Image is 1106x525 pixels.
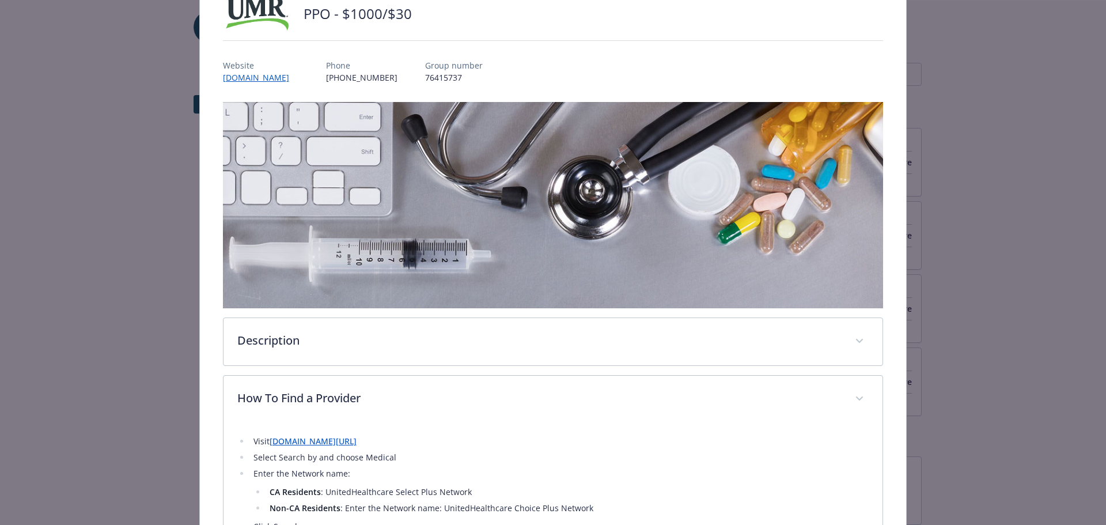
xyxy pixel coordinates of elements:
strong: Non-CA Residents [270,503,340,513]
li: : Enter the Network name: UnitedHealthcare Choice Plus Network [266,501,869,515]
li: : UnitedHealthcare Select Plus Network [266,485,869,499]
p: Group number [425,59,483,71]
div: Description [224,318,883,365]
p: How To Find a Provider [237,390,842,407]
strong: CA Residents [270,486,321,497]
h2: PPO - $1000/$30 [304,4,412,24]
li: Visit [250,435,869,448]
li: Select Search by and choose Medical [250,451,869,464]
p: [PHONE_NUMBER] [326,71,397,84]
a: [DOMAIN_NAME][URL] [270,436,357,447]
p: Website [223,59,298,71]
p: Description [237,332,842,349]
div: How To Find a Provider [224,376,883,423]
a: [DOMAIN_NAME] [223,72,298,83]
li: Enter the Network name: [250,467,869,515]
img: banner [223,102,884,308]
p: Phone [326,59,397,71]
p: 76415737 [425,71,483,84]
